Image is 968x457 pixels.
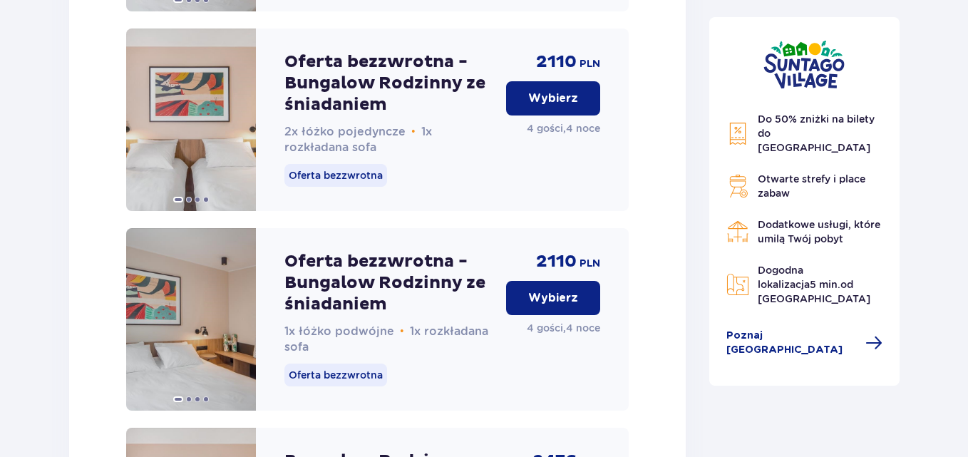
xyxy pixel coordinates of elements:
[758,173,865,199] span: Otwarte strefy i place zabaw
[810,279,840,290] span: 5 min.
[284,324,394,338] span: 1x łóżko podwójne
[411,125,416,139] span: •
[726,220,749,243] img: Restaurant Icon
[726,329,858,357] span: Poznaj [GEOGRAPHIC_DATA]
[284,251,495,315] p: Oferta bezzwrotna - Bungalow Rodzinny ze śniadaniem
[580,57,600,71] span: PLN
[284,364,387,386] p: Oferta bezzwrotna
[726,329,883,357] a: Poznaj [GEOGRAPHIC_DATA]
[506,281,600,315] button: Wybierz
[726,122,749,145] img: Discount Icon
[284,51,495,115] p: Oferta bezzwrotna - Bungalow Rodzinny ze śniadaniem
[758,265,870,304] span: Dogodna lokalizacja od [GEOGRAPHIC_DATA]
[506,81,600,115] button: Wybierz
[126,228,256,411] img: Oferta bezzwrotna - Bungalow Rodzinny ze śniadaniem
[126,29,256,211] img: Oferta bezzwrotna - Bungalow Rodzinny ze śniadaniem
[400,324,404,339] span: •
[536,251,577,272] span: 2110
[284,125,406,138] span: 2x łóżko pojedyncze
[763,40,845,89] img: Suntago Village
[726,273,749,296] img: Map Icon
[580,257,600,271] span: PLN
[527,321,600,335] p: 4 gości , 4 noce
[758,113,875,153] span: Do 50% zniżki na bilety do [GEOGRAPHIC_DATA]
[284,164,387,187] p: Oferta bezzwrotna
[536,51,577,73] span: 2110
[528,91,578,106] p: Wybierz
[758,219,880,245] span: Dodatkowe usługi, które umilą Twój pobyt
[527,121,600,135] p: 4 gości , 4 noce
[528,290,578,306] p: Wybierz
[726,175,749,197] img: Grill Icon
